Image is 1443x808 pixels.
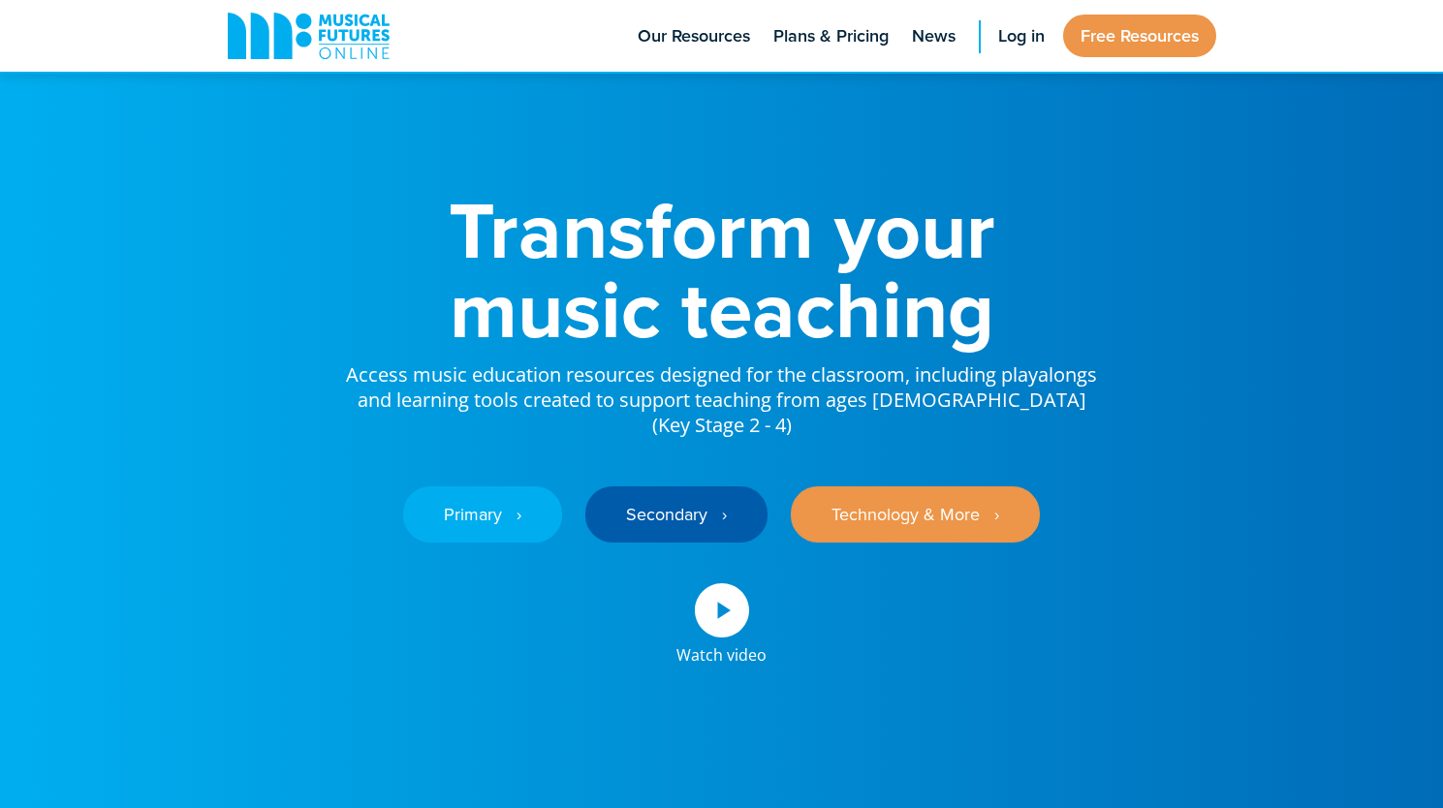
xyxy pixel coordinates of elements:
span: Log in [998,23,1045,49]
a: Technology & More ‎‏‏‎ ‎ › [791,486,1040,543]
a: Secondary ‎‏‏‎ ‎ › [585,486,768,543]
a: Free Resources [1063,15,1216,57]
span: Plans & Pricing [773,23,889,49]
a: Primary ‎‏‏‎ ‎ › [403,486,562,543]
span: News [912,23,956,49]
p: Access music education resources designed for the classroom, including playalongs and learning to... [344,349,1100,438]
div: Watch video [676,637,767,663]
span: Our Resources [638,23,750,49]
h1: Transform your music teaching [344,190,1100,349]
